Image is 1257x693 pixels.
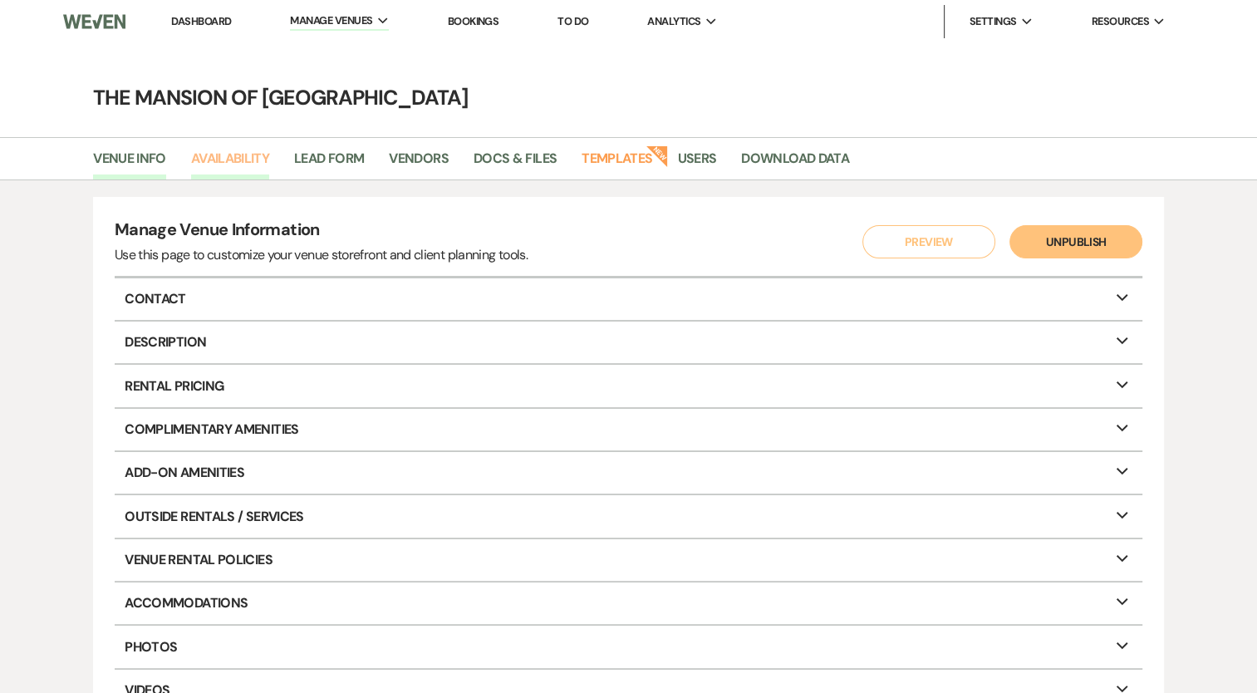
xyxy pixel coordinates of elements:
a: Download Data [741,148,849,179]
p: Add-On Amenities [115,452,1142,494]
a: Bookings [447,14,498,28]
a: Lead Form [294,148,364,179]
p: Outside Rentals / Services [115,495,1142,537]
a: Preview [858,225,991,258]
div: Use this page to customize your venue storefront and client planning tools. [115,245,528,265]
p: Complimentary Amenities [115,409,1142,450]
strong: New [646,144,670,167]
a: Venue Info [93,148,166,179]
img: Weven Logo [63,4,125,39]
a: To Do [557,14,588,28]
a: Users [677,148,716,179]
button: Preview [862,225,995,258]
p: Photos [115,626,1142,667]
button: Unpublish [1009,225,1142,258]
h4: The Mansion of [GEOGRAPHIC_DATA] [31,83,1227,112]
p: Rental Pricing [115,365,1142,406]
a: Vendors [389,148,449,179]
a: Templates [582,148,652,179]
span: Resources [1091,13,1148,30]
h4: Manage Venue Information [115,218,528,245]
a: Availability [191,148,269,179]
p: Venue Rental Policies [115,539,1142,581]
a: Docs & Files [474,148,557,179]
p: Description [115,322,1142,363]
p: Accommodations [115,582,1142,624]
p: Contact [115,278,1142,320]
span: Analytics [647,13,700,30]
span: Manage Venues [290,12,372,29]
span: Settings [970,13,1017,30]
a: Dashboard [171,14,231,28]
